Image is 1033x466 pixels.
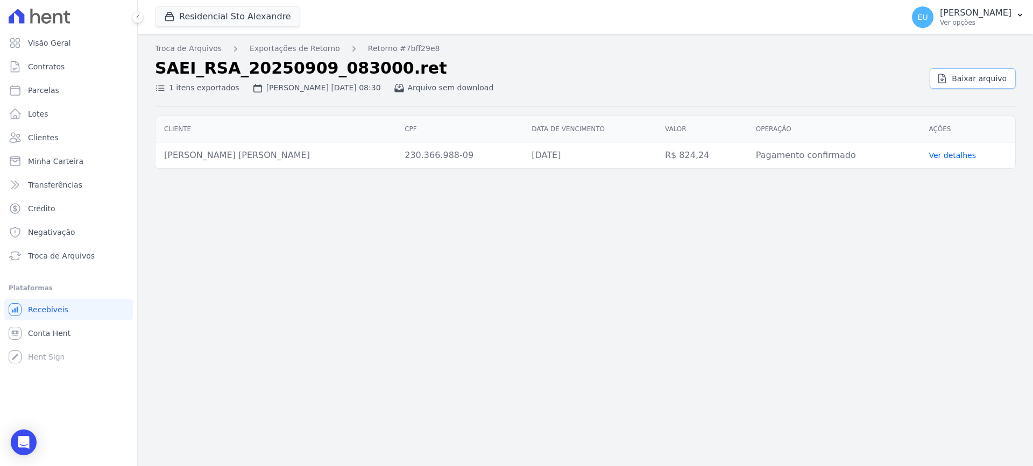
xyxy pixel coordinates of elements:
a: Retorno #7bff29e8 [368,43,440,54]
span: Troca de Arquivos [28,250,95,261]
a: Troca de Arquivos [155,43,222,54]
span: Parcelas [28,85,59,96]
a: Minha Carteira [4,150,133,172]
td: 230.366.988-09 [396,142,523,169]
a: Crédito [4,198,133,219]
th: Operação [747,116,921,142]
div: Plataformas [9,282,129,295]
a: Contratos [4,56,133,77]
div: Arquivo sem download [394,82,494,94]
span: Minha Carteira [28,156,83,167]
a: Clientes [4,127,133,148]
a: Ver detalhes [929,151,976,160]
a: Recebíveis [4,299,133,320]
span: Visão Geral [28,38,71,48]
span: EU [918,13,928,21]
span: Lotes [28,109,48,119]
p: [PERSON_NAME] [940,8,1011,18]
nav: Breadcrumb [155,43,1016,54]
span: Recebíveis [28,304,68,315]
a: Transferências [4,174,133,196]
span: Transferências [28,180,82,190]
td: Pagamento confirmado [747,142,921,169]
a: Visão Geral [4,32,133,54]
div: 1 itens exportados [155,82,239,94]
div: [PERSON_NAME] [DATE] 08:30 [252,82,381,94]
h2: SAEI_RSA_20250909_083000.ret [155,59,921,78]
a: Troca de Arquivos [4,245,133,267]
button: EU [PERSON_NAME] Ver opções [903,2,1033,32]
p: Ver opções [940,18,1011,27]
td: [DATE] [523,142,656,169]
a: Conta Hent [4,322,133,344]
a: Negativação [4,221,133,243]
span: Negativação [28,227,75,238]
th: Data de vencimento [523,116,656,142]
th: Cliente [155,116,396,142]
div: Open Intercom Messenger [11,429,37,455]
span: Clientes [28,132,58,143]
a: Baixar arquivo [930,68,1016,89]
th: CPF [396,116,523,142]
button: Residencial Sto Alexandre [155,6,300,27]
span: Baixar arquivo [952,73,1007,84]
th: Ações [920,116,1015,142]
a: Parcelas [4,80,133,101]
td: R$ 824,24 [656,142,747,169]
span: Conta Hent [28,328,70,339]
span: Crédito [28,203,55,214]
span: Contratos [28,61,65,72]
a: Exportações de Retorno [250,43,340,54]
td: [PERSON_NAME] [PERSON_NAME] [155,142,396,169]
a: Lotes [4,103,133,125]
th: Valor [656,116,747,142]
